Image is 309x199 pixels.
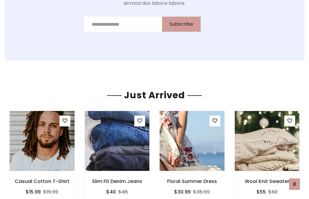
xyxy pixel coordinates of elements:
[174,189,191,195] h6: $30.99
[159,178,225,184] h6: Floral Summer Dress
[268,188,278,195] del: $60
[84,178,150,184] h6: Slim Fit Denim Jeans
[193,188,210,195] del: $35.99
[26,189,41,195] h6: $15.99
[106,189,116,195] h6: $40
[234,178,300,184] h6: Wool Knit Sweater
[162,17,201,32] button: Subscribe
[256,189,266,195] h6: $55
[9,178,75,184] h6: Casual Cotton T-Shirt
[118,188,128,195] del: $45
[122,89,187,102] span: Just Arrived
[43,188,58,195] del: $19.99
